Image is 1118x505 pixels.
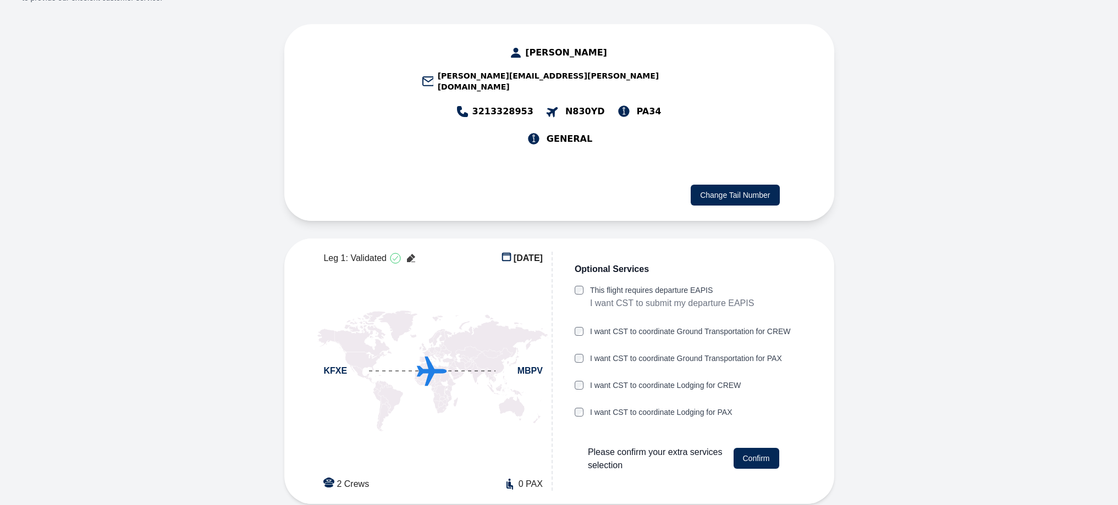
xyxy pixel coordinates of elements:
span: Please confirm your extra services selection [588,446,725,472]
span: KFXE [323,364,347,378]
p: I want CST to submit my departure EAPIS [590,296,754,310]
span: Optional Services [575,263,649,276]
button: Confirm [734,448,779,469]
label: I want CST to coordinate Ground Transportation for PAX [590,353,782,364]
span: 2 Crews [337,478,369,491]
label: I want CST to coordinate Lodging for PAX [590,407,733,418]
span: Leg 1: Validated [323,252,386,265]
span: GENERAL [547,132,592,146]
label: This flight requires departure EAPIS [590,285,754,296]
span: PA34 [637,105,662,118]
span: 3213328953 [472,105,533,118]
span: [PERSON_NAME] [525,46,607,59]
label: I want CST to coordinate Lodging for CREW [590,380,741,391]
span: MBPV [517,364,543,378]
span: 0 PAX [519,478,543,491]
label: I want CST to coordinate Ground Transportation for CREW [590,326,791,337]
span: N830YD [565,105,605,118]
span: [PERSON_NAME][EMAIL_ADDRESS][PERSON_NAME][DOMAIN_NAME] [438,70,697,92]
button: Change Tail Number [691,185,779,206]
span: [DATE] [514,252,543,265]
